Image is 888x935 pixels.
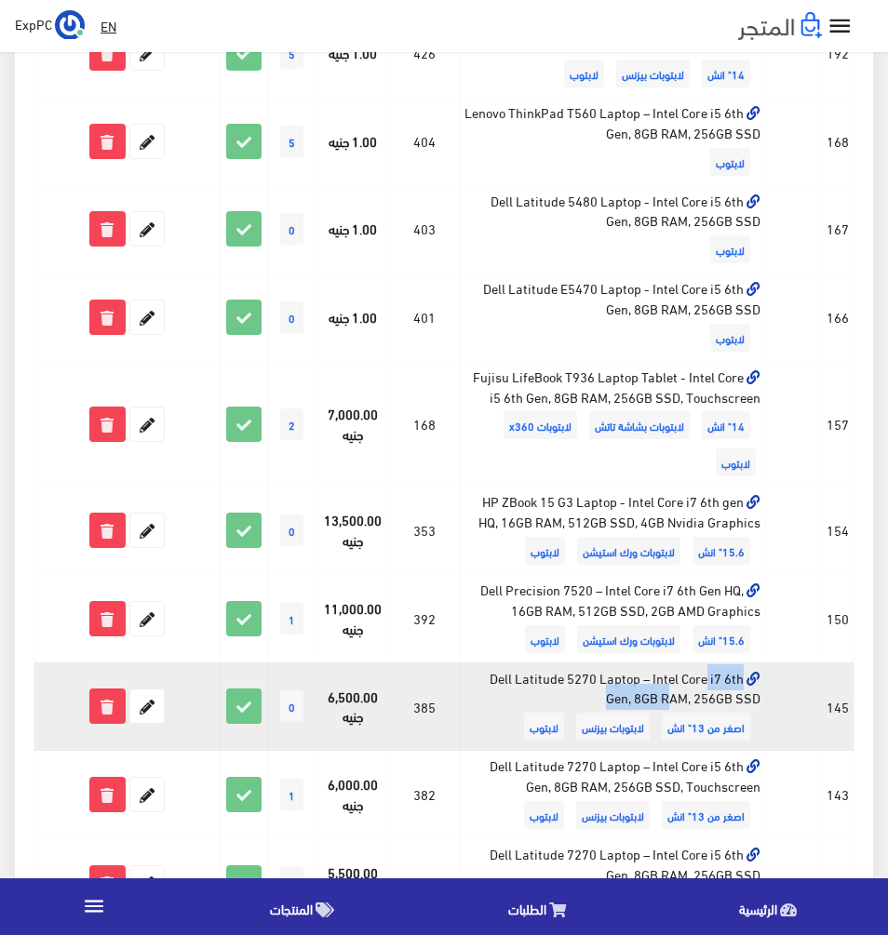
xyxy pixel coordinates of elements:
[459,9,765,98] td: Lenovo ThinkPad T460 Laptop - Intel Core i7 6th Gen, 8GB RAM, 256GB SSD
[280,514,303,546] span: 0
[315,487,391,575] td: 13,500.00 جنيه
[739,897,777,920] span: الرئيسية
[821,662,854,751] td: 145
[391,487,460,575] td: 353
[710,324,750,352] span: لابتوب
[821,9,854,98] td: 192
[616,60,690,87] span: لابتوبات بيزنس
[280,408,303,440] span: 2
[459,361,765,487] td: Fujisu LifeBook T936 Laptop Tablet - Intel Core i5 6th Gen, 8GB RAM, 256GB SSD, Touchscreen
[576,801,650,829] span: لابتوبات بيزنس
[391,361,460,487] td: 168
[93,9,124,43] a: EN
[391,9,460,98] td: 426
[459,274,765,362] td: Dell Latitude E5470 Laptop - Intel Core i5 6th Gen, 8GB RAM, 256GB SSD
[101,14,116,37] u: EN
[391,574,460,662] td: 392
[280,603,303,634] span: 1
[525,537,565,565] span: لابتوب
[315,838,391,927] td: 5,500.00 جنيه
[280,37,303,69] span: 5
[827,13,854,40] i: 
[821,574,854,662] td: 150
[315,274,391,362] td: 1.00 جنيه
[508,897,546,920] span: الطلبات
[710,235,750,263] span: لابتوب
[280,301,303,333] span: 0
[459,662,765,751] td: Dell Latitude 5270 Laptop – Intel Core i7 6th Gen, 8GB RAM, 256GB SSD
[525,625,565,653] span: لابتوب
[391,838,460,927] td: 381
[315,185,391,274] td: 1.00 جنيه
[716,448,756,476] span: لابتوب
[504,411,577,439] span: لابتوبات x360
[564,60,604,87] span: لابتوب
[657,883,888,930] a: الرئيسية
[821,838,854,927] td: 142
[315,751,391,839] td: 6,000.00 جنيه
[391,751,460,839] td: 382
[702,60,750,87] span: 14" انش
[577,537,680,565] span: لابتوبات ورك استيشن
[459,574,765,662] td: Dell Precision 7520 – Intel Core i7 6th Gen HQ, 16GB RAM, 512GB SSD, 2GB AMD Graphics
[391,274,460,362] td: 401
[391,662,460,751] td: 385
[576,713,650,741] span: لابتوبات بيزنس
[459,487,765,575] td: HP ZBook 15 G3 Laptop - Intel Core i7 6th gen HQ, 16GB RAM, 512GB SSD, 4GB Nvidia Graphics
[15,12,52,35] span: ExpPC
[710,148,750,176] span: لابتوب
[280,779,303,810] span: 1
[426,883,657,930] a: الطلبات
[693,537,750,565] span: 15.6" انش
[280,690,303,722] span: 0
[821,751,854,839] td: 143
[315,574,391,662] td: 11,000.00 جنيه
[702,411,750,439] span: 14" انش
[391,97,460,185] td: 404
[82,894,106,918] i: 
[55,10,85,40] img: ...
[315,9,391,98] td: 1.00 جنيه
[280,867,303,899] span: 0
[821,185,854,274] td: 167
[821,487,854,575] td: 154
[738,12,822,40] img: .
[693,625,750,653] span: 15.6" انش
[391,185,460,274] td: 403
[22,808,93,878] iframe: Drift Widget Chat Controller
[315,361,391,487] td: 7,000.00 جنيه
[188,883,425,930] a: المنتجات
[315,662,391,751] td: 6,500.00 جنيه
[589,411,690,439] span: لابتوبات بشاشة تاتش
[662,801,750,829] span: اصغر من 13" انش
[662,713,750,741] span: اصغر من 13" انش
[15,9,85,39] a: ... ExpPC
[270,897,313,920] span: المنتجات
[821,97,854,185] td: 168
[577,625,680,653] span: لابتوبات ورك استيشن
[459,838,765,927] td: Dell Latitude 7270 Laptop – Intel Core i5 6th Gen, 8GB RAM, 256GB SSD
[821,361,854,487] td: 157
[524,713,564,741] span: لابتوب
[459,97,765,185] td: Lenovo ThinkPad T560 Laptop – Intel Core i5 6th Gen, 8GB RAM, 256GB SSD
[524,801,564,829] span: لابتوب
[459,751,765,839] td: Dell Latitude 7270 Laptop – Intel Core i5 6th Gen, 8GB RAM, 256GB SSD, Touchscreen
[315,97,391,185] td: 1.00 جنيه
[280,126,303,157] span: 5
[459,185,765,274] td: Dell Latitude 5480 Laptop - Intel Core i5 6th Gen, 8GB RAM, 256GB SSD
[280,213,303,245] span: 0
[821,274,854,362] td: 166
